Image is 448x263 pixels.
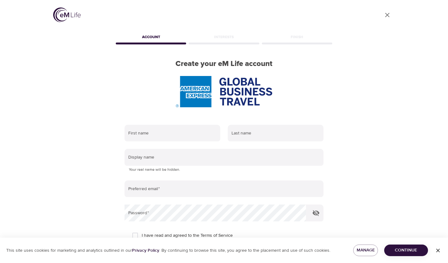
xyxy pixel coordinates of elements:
[389,246,423,254] span: Continue
[115,59,333,68] h2: Create your eM Life account
[176,76,272,107] img: AmEx%20GBT%20logo.png
[353,245,378,256] button: Manage
[142,232,233,239] span: I have read and agreed to the
[53,8,81,22] img: logo
[380,8,395,23] a: close
[129,167,319,173] p: Your real name will be hidden.
[384,245,428,256] button: Continue
[201,232,233,239] a: Terms of Service
[132,248,159,253] a: Privacy Policy
[358,246,373,254] span: Manage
